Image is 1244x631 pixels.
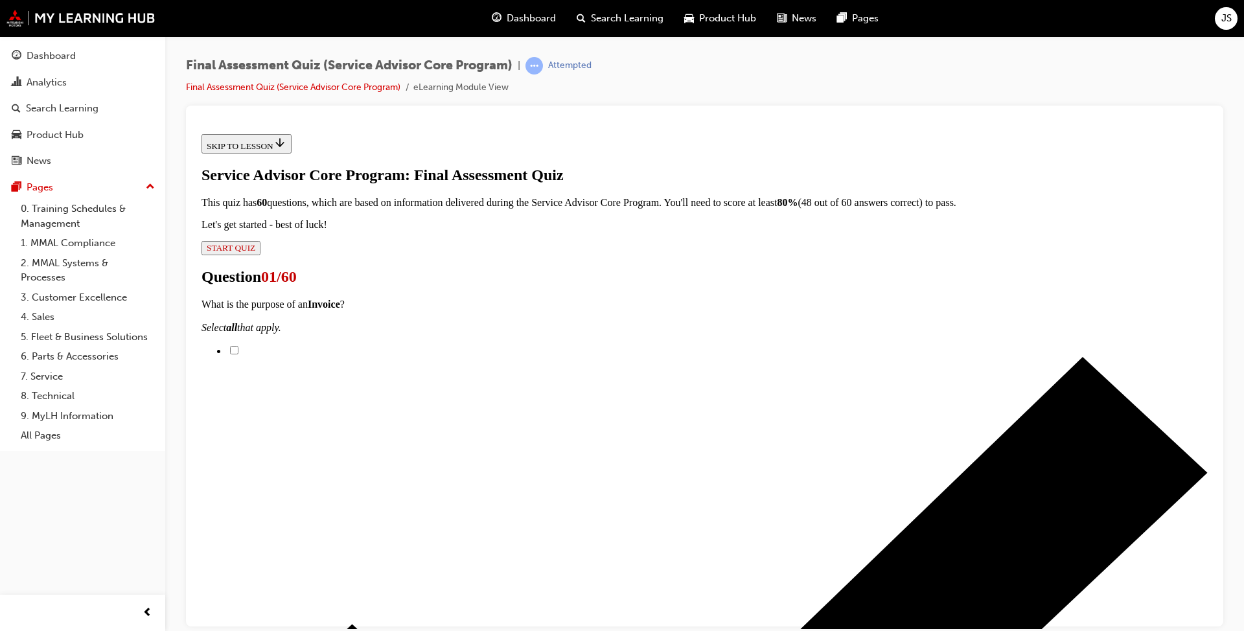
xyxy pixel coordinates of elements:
button: Pages [5,176,160,200]
p: What is the purpose of an ? [5,170,1011,205]
span: car-icon [12,130,21,141]
span: search-icon [12,103,21,115]
em: all [30,193,41,204]
a: News [5,149,160,173]
span: pages-icon [12,182,21,194]
a: car-iconProduct Hub [674,5,766,32]
span: car-icon [684,10,694,27]
a: 2. MMAL Systems & Processes [16,253,160,288]
strong: Invoice [111,170,144,181]
div: Pages [27,180,53,195]
a: 3. Customer Excellence [16,288,160,308]
a: 6. Parts & Accessories [16,347,160,367]
span: search-icon [577,10,586,27]
p: Let's get started - best of luck! [5,90,1011,102]
button: JS [1215,7,1238,30]
strong: 80% [581,68,601,79]
div: Analytics [27,75,67,90]
span: SKIP TO LESSON [10,12,90,22]
a: news-iconNews [766,5,827,32]
span: news-icon [12,155,21,167]
a: search-iconSearch Learning [566,5,674,32]
a: 9. MyLH Information [16,406,160,426]
a: Analytics [5,71,160,95]
a: 1. MMAL Compliance [16,233,160,253]
li: eLearning Module View [413,80,509,95]
span: START QUIZ [10,114,59,124]
div: Service Advisor Core Program: Final Assessment Quiz [5,38,1011,55]
a: Search Learning [5,97,160,120]
span: learningRecordVerb_ATTEMPT-icon [525,57,543,75]
span: Dashboard [507,11,556,26]
span: 01/60 [65,139,100,156]
a: 7. Service [16,367,160,387]
em: Select [5,193,30,204]
h1: Question 1 of 60 [5,139,1011,157]
div: News [27,154,51,168]
div: Product Hub [27,128,84,143]
div: Attempted [548,60,592,72]
a: guage-iconDashboard [481,5,566,32]
a: 5. Fleet & Business Solutions [16,327,160,347]
span: up-icon [146,179,155,196]
span: Question [5,139,65,156]
span: | [518,58,520,73]
a: All Pages [16,426,160,446]
span: news-icon [777,10,787,27]
div: Search Learning [26,101,98,116]
a: Final Assessment Quiz (Service Advisor Core Program) [186,82,400,93]
button: SKIP TO LESSON [5,5,95,25]
span: chart-icon [12,77,21,89]
span: guage-icon [12,51,21,62]
span: News [792,11,816,26]
p: This quiz has questions, which are based on information delivered during the Service Advisor Core... [5,68,1011,80]
a: 0. Training Schedules & Management [16,199,160,233]
span: pages-icon [837,10,847,27]
a: 8. Technical [16,386,160,406]
span: Product Hub [699,11,756,26]
a: 4. Sales [16,307,160,327]
span: guage-icon [492,10,501,27]
strong: 60 [60,68,71,79]
button: DashboardAnalyticsSearch LearningProduct HubNews [5,41,160,176]
a: pages-iconPages [827,5,889,32]
span: Search Learning [591,11,663,26]
em: that apply. [41,193,85,204]
span: Final Assessment Quiz (Service Advisor Core Program) [186,58,513,73]
span: JS [1221,11,1232,26]
div: Dashboard [27,49,76,63]
a: Dashboard [5,44,160,68]
span: prev-icon [143,605,152,621]
span: Pages [852,11,879,26]
a: Product Hub [5,123,160,147]
img: mmal [6,10,155,27]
